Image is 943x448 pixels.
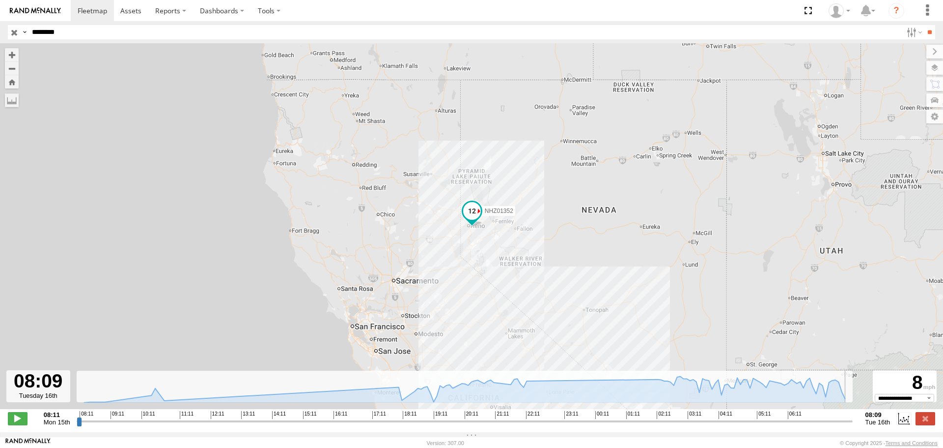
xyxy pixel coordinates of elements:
[865,418,890,426] span: Tue 16th Sep 2025
[903,25,924,39] label: Search Filter Options
[180,411,194,419] span: 11:11
[886,440,938,446] a: Terms and Conditions
[21,25,28,39] label: Search Query
[719,411,732,419] span: 04:11
[915,412,935,425] label: Close
[495,411,509,419] span: 21:11
[434,411,447,419] span: 19:11
[372,411,386,419] span: 17:11
[926,110,943,123] label: Map Settings
[595,411,609,419] span: 00:11
[8,412,28,425] label: Play/Stop
[564,411,578,419] span: 23:11
[526,411,540,419] span: 22:11
[688,411,701,419] span: 03:11
[333,411,347,419] span: 16:11
[657,411,670,419] span: 02:11
[465,411,478,419] span: 20:11
[303,411,317,419] span: 15:11
[485,208,513,214] span: NHZ01352
[111,411,124,419] span: 09:11
[840,440,938,446] div: © Copyright 2025 -
[80,411,93,419] span: 08:11
[5,438,51,448] a: Visit our Website
[874,372,935,394] div: 8
[44,411,70,418] strong: 08:11
[211,411,224,419] span: 12:11
[427,440,464,446] div: Version: 307.00
[888,3,904,19] i: ?
[44,418,70,426] span: Mon 15th Sep 2025
[626,411,640,419] span: 01:11
[788,411,802,419] span: 06:11
[757,411,771,419] span: 05:11
[10,7,61,14] img: rand-logo.svg
[5,48,19,61] button: Zoom in
[5,75,19,89] button: Zoom Home
[241,411,255,419] span: 13:11
[865,411,890,418] strong: 08:09
[825,3,854,18] div: Zulema McIntosch
[272,411,286,419] span: 14:11
[5,93,19,107] label: Measure
[141,411,155,419] span: 10:11
[403,411,416,419] span: 18:11
[5,61,19,75] button: Zoom out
